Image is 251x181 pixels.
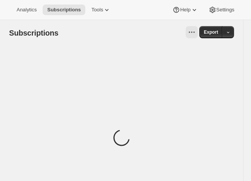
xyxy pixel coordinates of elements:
[168,5,202,15] button: Help
[199,26,223,38] button: Export
[17,7,37,13] span: Analytics
[87,5,115,15] button: Tools
[91,7,103,13] span: Tools
[12,5,41,15] button: Analytics
[9,29,59,37] span: Subscriptions
[204,5,239,15] button: Settings
[204,29,218,35] span: Export
[216,7,234,13] span: Settings
[43,5,85,15] button: Subscriptions
[180,7,190,13] span: Help
[47,7,81,13] span: Subscriptions
[186,26,198,38] button: View actions for Subscriptions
